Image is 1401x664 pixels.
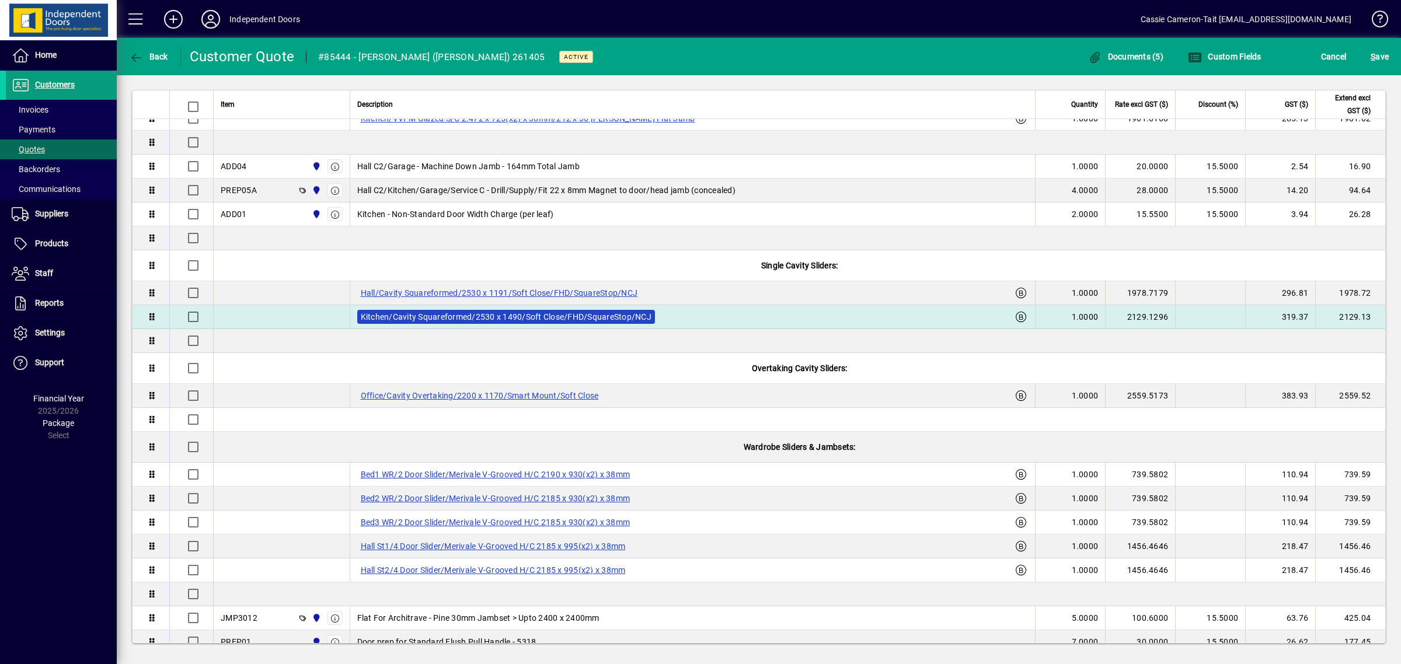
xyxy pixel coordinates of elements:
span: Back [129,52,168,61]
label: Hall St1/4 Door Slider/Merivale V-Grooved H/C 2185 x 995(x2) x 38mm [357,539,629,553]
span: Support [35,358,64,367]
td: 26.62 [1245,630,1315,654]
td: 1978.72 [1315,281,1385,305]
span: Payments [12,125,55,134]
span: Cancel [1321,47,1347,66]
span: 1.0000 [1072,516,1099,528]
app-page-header-button: Back [117,46,181,67]
div: 1456.4646 [1113,540,1168,552]
div: 2559.5173 [1113,390,1168,401]
a: Backorders [6,159,117,179]
button: Back [126,46,171,67]
span: Communications [12,184,81,194]
div: 20.0000 [1113,160,1168,172]
span: 1.0000 [1072,564,1099,576]
td: 1456.46 [1315,534,1385,558]
button: Profile [192,9,229,30]
span: Cromwell Central Otago [309,208,322,221]
td: 177.45 [1315,630,1385,654]
span: Description [357,98,393,111]
label: Hall/Cavity Squareformed/2530 x 1191/Soft Close/FHD/SquareStop/NCJ [357,286,642,300]
span: 1.0000 [1072,540,1099,552]
a: Reports [6,289,117,318]
td: 16.90 [1315,155,1385,179]
a: Settings [6,319,117,348]
td: 319.37 [1245,305,1315,329]
div: ADD01 [221,208,246,220]
td: 1456.46 [1315,558,1385,582]
div: #85444 - [PERSON_NAME] ([PERSON_NAME]) 261405 [318,48,545,67]
span: GST ($) [1285,98,1308,111]
span: ave [1371,47,1389,66]
button: Custom Fields [1185,46,1264,67]
span: S [1371,52,1375,61]
div: 739.5802 [1113,516,1168,528]
label: Bed3 WR/2 Door Slider/Merivale V-Grooved H/C 2185 x 930(x2) x 38mm [357,515,634,529]
td: 15.5000 [1175,155,1245,179]
span: Staff [35,268,53,278]
span: 1.0000 [1072,287,1099,299]
span: Backorders [12,165,60,174]
span: Invoices [12,105,48,114]
span: 5.0000 [1072,612,1099,624]
span: 4.0000 [1072,184,1099,196]
td: 296.81 [1245,281,1315,305]
span: Products [35,239,68,248]
span: Settings [35,328,65,337]
label: Bed2 WR/2 Door Slider/Merivale V-Grooved H/C 2185 x 930(x2) x 38mm [357,491,634,505]
span: Active [564,53,588,61]
span: Quantity [1071,98,1098,111]
div: 100.6000 [1113,612,1168,624]
a: Staff [6,259,117,288]
button: Add [155,9,192,30]
div: 1978.7179 [1113,287,1168,299]
a: Invoices [6,100,117,120]
td: 218.47 [1245,534,1315,558]
td: 94.64 [1315,179,1385,202]
a: Suppliers [6,200,117,229]
div: ADD04 [221,160,246,172]
td: 14.20 [1245,179,1315,202]
td: 3.94 [1245,202,1315,226]
span: 7.0000 [1072,636,1099,648]
span: 2.0000 [1072,208,1099,220]
td: 2.54 [1245,155,1315,179]
td: 15.5000 [1175,202,1245,226]
span: Quotes [12,145,45,154]
span: Suppliers [35,209,68,218]
td: 2559.52 [1315,384,1385,408]
div: 15.5500 [1113,208,1168,220]
a: Quotes [6,139,117,159]
span: Flat For Architrave - Pine 30mm Jambset > Upto 2400 x 2400mm [357,612,600,624]
button: Cancel [1318,46,1350,67]
button: Documents (5) [1085,46,1166,67]
td: 425.04 [1315,606,1385,630]
td: 2129.13 [1315,305,1385,329]
td: 15.5000 [1175,606,1245,630]
span: Home [35,50,57,60]
td: 26.28 [1315,202,1385,226]
span: Extend excl GST ($) [1323,92,1371,117]
label: Hall St2/4 Door Slider/Merivale V-Grooved H/C 2185 x 995(x2) x 38mm [357,563,629,577]
span: Financial Year [33,394,84,403]
span: Door prep for Standard Flush Pull Handle - 5318 [357,636,536,648]
td: 15.5000 [1175,630,1245,654]
div: Independent Doors [229,10,300,29]
span: 1.0000 [1072,311,1099,323]
td: 110.94 [1245,511,1315,534]
span: 1.0000 [1072,469,1099,480]
label: Office/Cavity Overtaking/2200 x 1170/Smart Mount/Soft Close [357,389,602,403]
a: Home [6,41,117,70]
span: Item [221,98,235,111]
span: 1.0000 [1072,492,1099,504]
div: 1456.4646 [1113,564,1168,576]
span: Cromwell Central Otago [309,184,322,197]
span: Documents (5) [1088,52,1163,61]
a: Products [6,229,117,258]
a: Knowledge Base [1363,2,1386,40]
span: Kitchen - Non-Standard Door Width Charge (per leaf) [357,208,554,220]
span: Customers [35,80,75,89]
span: Hall C2/Kitchen/Garage/Service C - Drill/Supply/Fit 22 x 8mm Magnet to door/head jamb (concealed) [357,184,736,196]
button: Save [1368,46,1392,67]
div: Single Cavity Sliders: [214,250,1385,281]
